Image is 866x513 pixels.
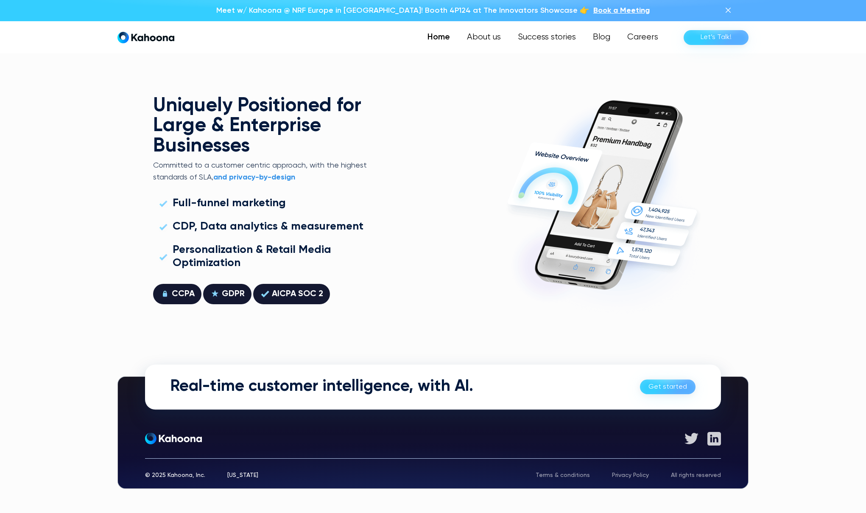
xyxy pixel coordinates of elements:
a: Get started [640,380,696,395]
div: CDP, Data analytics & measurement [173,220,363,233]
div: © 2025 Kahoona, Inc. [145,472,205,478]
div: [US_STATE] [227,472,258,478]
div: GDPR [222,287,245,301]
a: Home [419,29,458,46]
a: Privacy Policy [612,472,649,478]
a: About us [458,29,509,46]
h2: Real-time customer intelligence, with AI. [170,377,473,397]
a: Careers [619,29,667,46]
a: home [117,31,174,44]
h2: Uniquely Positioned for Large & Enterprise Businesses [153,96,369,157]
a: Terms & conditions [536,472,590,478]
p: Meet w/ Kahoona @ NRF Europe in [GEOGRAPHIC_DATA]! Booth 4P124 at The Innovators Showcase 👉 [216,5,589,16]
a: Success stories [509,29,584,46]
div: All rights reserved [671,472,721,478]
div: Full-funnel marketing [173,197,286,210]
div: CCPA [172,287,195,301]
p: Committed to a customer centric approach, with the highest standards of SLA, [153,160,369,183]
a: Let’s Talk! [684,30,749,45]
strong: and privacy-by-design [213,174,295,181]
a: Blog [584,29,619,46]
span: Book a Meeting [593,7,650,14]
div: Let’s Talk! [701,31,732,44]
a: Book a Meeting [593,5,650,16]
div: AICPA SOC 2 [272,287,323,301]
div: Personalization & Retail Media Optimization [173,244,364,270]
